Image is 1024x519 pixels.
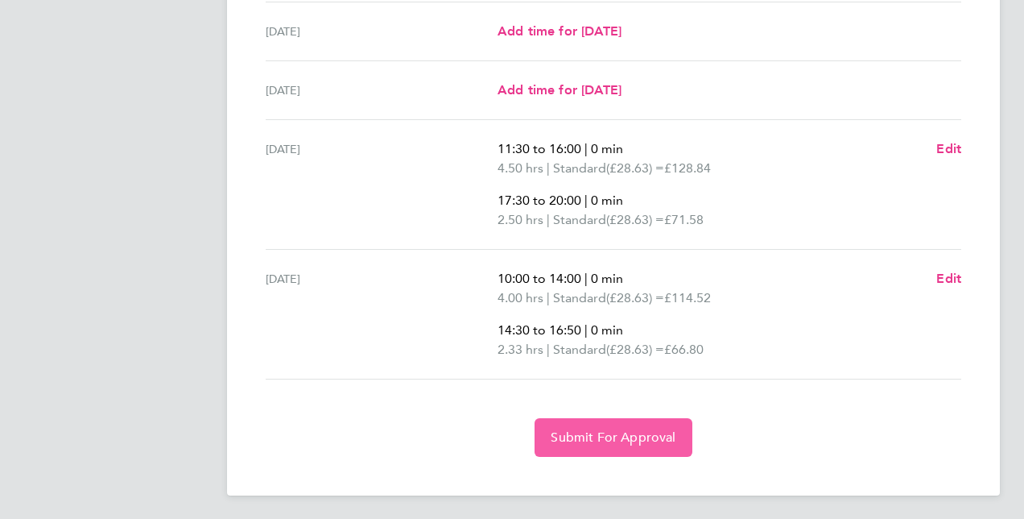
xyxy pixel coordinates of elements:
[498,22,621,41] a: Add time for [DATE]
[266,139,498,230] div: [DATE]
[584,271,588,286] span: |
[553,210,606,230] span: Standard
[498,342,543,357] span: 2.33 hrs
[664,212,704,227] span: £71.58
[936,271,961,286] span: Edit
[591,322,623,338] span: 0 min
[606,212,664,227] span: (£28.63) =
[547,160,550,176] span: |
[664,342,704,357] span: £66.80
[584,322,588,338] span: |
[584,141,588,156] span: |
[606,342,664,357] span: (£28.63) =
[591,141,623,156] span: 0 min
[591,193,623,208] span: 0 min
[547,290,550,305] span: |
[547,342,550,357] span: |
[498,271,581,286] span: 10:00 to 14:00
[591,271,623,286] span: 0 min
[498,160,543,176] span: 4.50 hrs
[535,418,692,457] button: Submit For Approval
[266,269,498,359] div: [DATE]
[664,290,711,305] span: £114.52
[547,212,550,227] span: |
[498,81,621,100] a: Add time for [DATE]
[498,290,543,305] span: 4.00 hrs
[664,160,711,176] span: £128.84
[606,160,664,176] span: (£28.63) =
[498,322,581,338] span: 14:30 to 16:50
[498,193,581,208] span: 17:30 to 20:00
[551,430,675,446] span: Submit For Approval
[936,139,961,159] a: Edit
[498,212,543,227] span: 2.50 hrs
[936,141,961,156] span: Edit
[606,290,664,305] span: (£28.63) =
[498,82,621,98] span: Add time for [DATE]
[498,141,581,156] span: 11:30 to 16:00
[936,269,961,289] a: Edit
[498,23,621,39] span: Add time for [DATE]
[584,193,588,208] span: |
[553,159,606,178] span: Standard
[266,81,498,100] div: [DATE]
[553,289,606,308] span: Standard
[266,22,498,41] div: [DATE]
[553,340,606,359] span: Standard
